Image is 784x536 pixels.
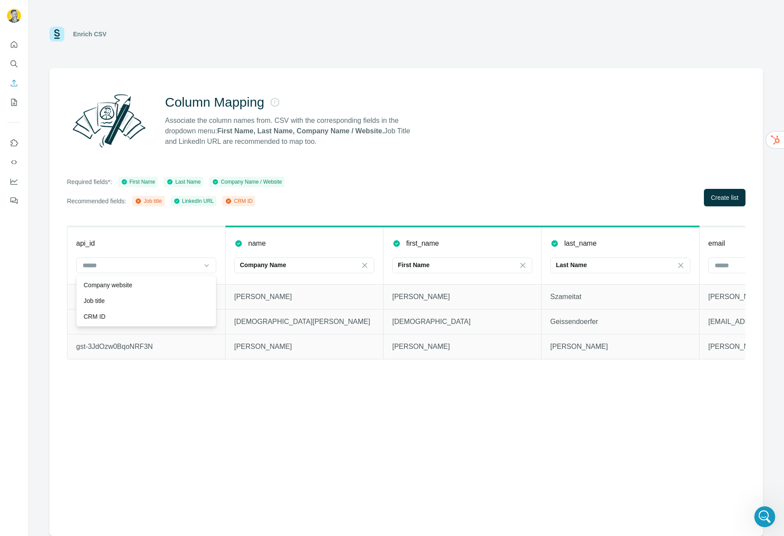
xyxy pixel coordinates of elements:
img: Profile image for Christian [25,5,39,19]
div: Interesting, thank you for confirming. [14,160,137,168]
button: Use Surfe API [7,154,21,170]
p: api_id [76,238,95,249]
button: Home [137,3,154,20]
button: Enrich CSV [7,75,21,91]
img: Avatar [7,9,21,23]
div: Company Name / Website [212,178,282,186]
a: Surfe.mov [121,250,161,260]
div: CRM ID [225,197,253,205]
div: however, I cant run a new search based on the saves filters [39,112,161,129]
p: [PERSON_NAME] [392,292,532,302]
p: CRM ID [84,312,105,321]
div: Last Name [166,178,200,186]
p: Required fields*: [67,178,112,186]
p: [PERSON_NAME] [392,341,532,352]
div: Are you referring to saved searches? - yes [32,24,168,52]
img: Surfe Logo [49,27,64,42]
div: Close [154,3,169,19]
h2: Column Mapping [165,94,264,110]
p: first_name [406,238,439,249]
button: Dashboard [7,174,21,189]
div: Christian says… [7,142,168,245]
div: Hi [PERSON_NAME],Interesting, thank you for confirming.Can you please share a screenshot/recordin... [7,142,144,230]
p: [PERSON_NAME] [234,292,374,302]
iframe: Intercom live chat [754,506,775,527]
button: Emoji picker [14,279,21,286]
div: Are you referring to saved searches? - yes [39,29,161,46]
div: christian.geissendoerfer@vbase.digital says… [7,245,168,266]
p: [DEMOGRAPHIC_DATA] [392,317,532,327]
button: Feedback [7,193,21,209]
div: First Name [121,178,155,186]
div: christian.geissendoerfer@vbase.digital says… [7,107,168,141]
p: Associate the column names from. CSV with the corresponding fields in the dropdown menu: Job Titl... [165,115,418,147]
textarea: Message… [7,261,168,276]
div: The save search feature saves the filters that are applied to the search made, it won't save the ... [39,58,161,101]
div: Surfe.mov [114,245,168,265]
p: [PERSON_NAME] [550,341,690,352]
p: Last Name [556,261,587,269]
p: Recommended fields: [67,197,126,205]
button: Search [7,56,21,72]
button: Start recording [56,279,63,286]
p: email [708,238,725,249]
div: [DEMOGRAPHIC_DATA] • 24m ago [14,231,104,236]
div: Hi [PERSON_NAME], [14,147,137,156]
div: Job title [135,197,162,205]
p: Company Name [240,261,286,269]
div: however, I cant run a new search based on the saves filters [32,107,168,134]
button: Upload attachment [42,279,49,286]
p: gst-3JdOzw0BqoNRF3N [76,341,216,352]
button: Send a message… [150,276,164,290]
p: Active in the last 15m [42,11,105,20]
button: My lists [7,94,21,110]
p: [PERSON_NAME] [234,341,374,352]
button: Quick start [7,37,21,52]
p: last_name [564,238,597,249]
p: Szameitat [550,292,690,302]
button: Create list [704,189,745,206]
p: First Name [398,261,429,269]
button: Use Surfe on LinkedIn [7,135,21,151]
div: Enrich CSV [73,30,106,38]
div: christian.geissendoerfer@vbase.digital says… [7,24,168,52]
div: christian.geissendoerfer@vbase.digital says… [7,53,168,107]
button: go back [6,3,22,20]
p: name [248,238,266,249]
strong: First Name, Last Name, Company Name / Website. [217,127,384,135]
p: [DEMOGRAPHIC_DATA][PERSON_NAME] [234,317,374,327]
div: Can you please share a screenshot/recording of the issue when you're trying to search? I see it s... [14,173,137,224]
p: Job title [84,296,105,305]
button: Gif picker [28,279,35,286]
div: Surfe.mov [130,251,161,260]
p: Company website [84,281,132,289]
span: Create list [711,193,738,202]
p: Geissendoerfer [550,317,690,327]
div: The save search feature saves the filters that are applied to the search made, it won't save the ... [32,53,168,106]
img: Surfe Illustration - Column Mapping [67,89,151,152]
h1: [DEMOGRAPHIC_DATA] [42,4,120,11]
div: LinkedIn URL [173,197,214,205]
